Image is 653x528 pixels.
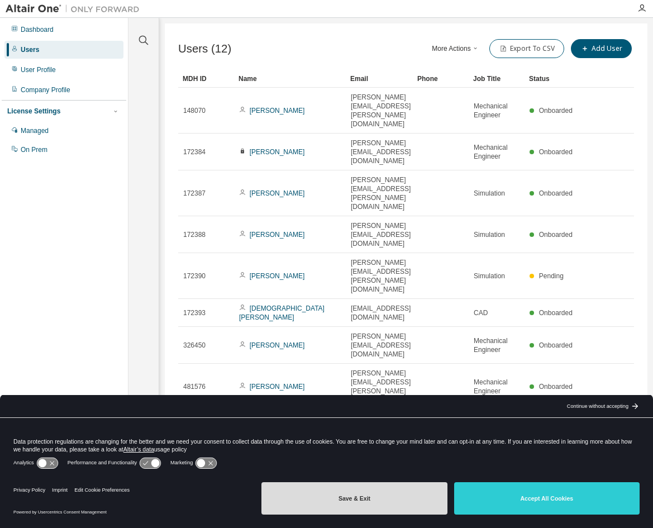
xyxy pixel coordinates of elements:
[21,45,39,54] div: Users
[539,148,573,156] span: Onboarded
[473,70,520,88] div: Job Title
[539,107,573,115] span: Onboarded
[21,65,56,74] div: User Profile
[250,148,305,156] a: [PERSON_NAME]
[6,3,145,15] img: Altair One
[183,230,206,239] span: 172388
[539,341,573,349] span: Onboarded
[351,369,411,405] span: [PERSON_NAME][EMAIL_ADDRESS][PERSON_NAME][DOMAIN_NAME]
[250,107,305,115] a: [PERSON_NAME]
[474,189,505,198] span: Simulation
[250,341,305,349] a: [PERSON_NAME]
[571,39,632,58] button: Add User
[21,126,49,135] div: Managed
[539,383,573,391] span: Onboarded
[474,272,505,280] span: Simulation
[183,308,206,317] span: 172393
[7,107,60,116] div: License Settings
[351,221,411,248] span: [PERSON_NAME][EMAIL_ADDRESS][DOMAIN_NAME]
[21,25,54,34] div: Dashboard
[429,39,483,58] button: More Actions
[350,70,408,88] div: Email
[474,143,519,161] span: Mechanical Engineer
[474,308,488,317] span: CAD
[474,378,519,396] span: Mechanical Engineer
[21,145,47,154] div: On Prem
[529,70,576,88] div: Status
[21,85,70,94] div: Company Profile
[183,189,206,198] span: 172387
[183,106,206,115] span: 148070
[183,341,206,350] span: 326450
[489,39,564,58] button: Export To CSV
[250,231,305,239] a: [PERSON_NAME]
[474,102,519,120] span: Mechanical Engineer
[351,139,411,165] span: [PERSON_NAME][EMAIL_ADDRESS][DOMAIN_NAME]
[351,93,411,129] span: [PERSON_NAME][EMAIL_ADDRESS][PERSON_NAME][DOMAIN_NAME]
[474,336,519,354] span: Mechanical Engineer
[239,305,325,321] a: [DEMOGRAPHIC_DATA][PERSON_NAME]
[183,70,230,88] div: MDH ID
[351,304,411,322] span: [EMAIL_ADDRESS][DOMAIN_NAME]
[417,70,464,88] div: Phone
[351,332,411,359] span: [PERSON_NAME][EMAIL_ADDRESS][DOMAIN_NAME]
[539,189,573,197] span: Onboarded
[539,231,573,239] span: Onboarded
[183,148,206,156] span: 172384
[539,309,573,317] span: Onboarded
[250,189,305,197] a: [PERSON_NAME]
[250,383,305,391] a: [PERSON_NAME]
[474,230,505,239] span: Simulation
[178,42,231,55] span: Users (12)
[183,272,206,280] span: 172390
[183,382,206,391] span: 481576
[351,258,411,294] span: [PERSON_NAME][EMAIL_ADDRESS][PERSON_NAME][DOMAIN_NAME]
[239,70,341,88] div: Name
[351,175,411,211] span: [PERSON_NAME][EMAIL_ADDRESS][PERSON_NAME][DOMAIN_NAME]
[539,272,564,280] span: Pending
[250,272,305,280] a: [PERSON_NAME]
